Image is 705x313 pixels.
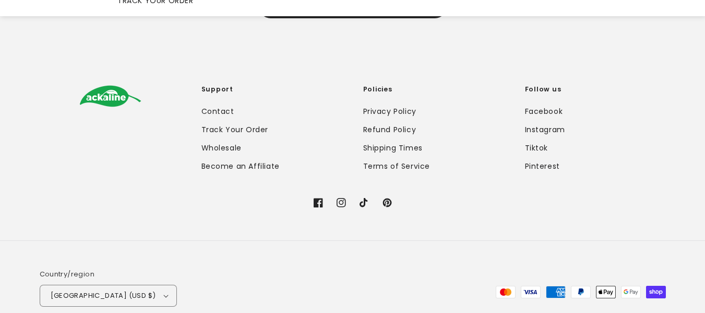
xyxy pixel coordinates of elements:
[363,105,416,121] a: Privacy Policy
[525,105,563,121] a: Facebook
[201,85,342,94] h2: Support
[201,121,269,139] a: Track Your Order
[201,139,242,157] a: Wholesale
[40,285,177,307] button: [GEOGRAPHIC_DATA] (USD $)
[201,157,280,176] a: Become an Affiliate
[363,139,423,157] a: Shipping Times
[525,157,560,176] a: Pinterest
[525,85,666,94] h2: Follow us
[201,105,234,121] a: Contact
[525,139,548,157] a: Tiktok
[363,85,504,94] h2: Policies
[525,121,565,139] a: Instagram
[40,269,177,280] h2: Country/region
[363,157,431,176] a: Terms of Service
[363,121,416,139] a: Refund Policy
